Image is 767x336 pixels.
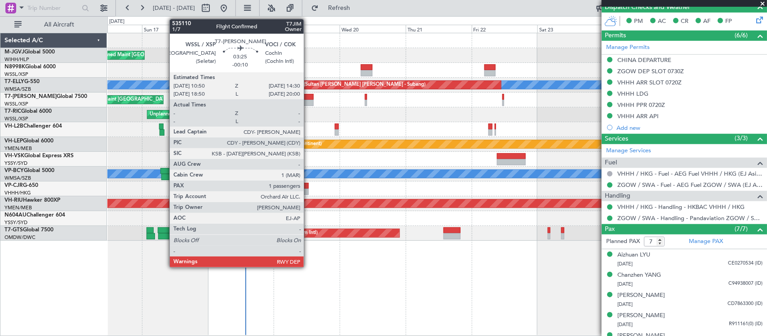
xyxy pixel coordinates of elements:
button: Refresh [307,1,361,15]
a: Manage Permits [606,43,650,52]
span: FP [725,17,732,26]
a: M-JGVJGlobal 5000 [4,49,55,55]
a: VH-LEPGlobal 6000 [4,138,53,144]
div: CHINA DEPARTURE [617,56,671,64]
a: VHHH / HKG - Fuel - AEG Fuel VHHH / HKG (EJ Asia Only) [617,170,763,177]
span: [DATE] [617,261,633,267]
a: T7-ELLYG-550 [4,79,40,84]
span: C94938007 (ID) [728,280,763,287]
div: Planned Maint [GEOGRAPHIC_DATA] (Seletar) [84,93,189,106]
a: T7-RICGlobal 6000 [4,109,52,114]
div: Planned Maint Dubai (Al Maktoum Intl) [230,226,318,240]
span: VH-VSK [4,153,24,159]
span: Permits [605,31,626,41]
span: PM [634,17,643,26]
div: VHHH ARR API [617,112,659,120]
a: VHHH / HKG - Handling - HKBAC VHHH / HKG [617,203,745,211]
a: VH-L2BChallenger 604 [4,124,62,129]
span: T7-GTS [4,227,23,233]
div: VHHH LDG [617,90,648,97]
a: YSSY/SYD [4,160,27,167]
span: T7-ELLY [4,79,24,84]
div: Sat 16 [76,25,142,33]
span: [DATE] [617,321,633,328]
span: VH-RIU [4,198,23,203]
div: Unplanned Maint [GEOGRAPHIC_DATA] (Seletar) [150,108,262,121]
span: [DATE] - [DATE] [153,4,195,12]
a: VHHH/HKG [4,190,31,196]
span: T7-[PERSON_NAME] [4,94,57,99]
div: Aizhuan LYU [617,251,650,260]
a: YSSY/SYD [4,219,27,226]
div: Mon 18 [208,25,274,33]
a: ZGOW / SWA - Handling - Pandaviation ZGOW / SWA [617,214,763,222]
a: Manage PAX [689,237,723,246]
a: VH-RIUHawker 800XP [4,198,60,203]
div: [PERSON_NAME] [617,291,665,300]
a: N8998KGlobal 6000 [4,64,56,70]
span: N604AU [4,212,27,218]
span: Handling [605,191,630,201]
input: Trip Number [27,1,79,15]
label: Planned PAX [606,237,640,246]
span: [DATE] [617,301,633,308]
a: WIHH/HLP [4,56,29,63]
span: Pax [605,224,615,234]
div: VHHH PPR 0720Z [617,101,665,109]
div: Unplanned Maint Wichita (Wichita Mid-continent) [210,137,322,151]
div: Sun 17 [142,25,208,33]
span: (3/3) [735,133,748,143]
span: (6/6) [735,31,748,40]
a: VP-BCYGlobal 5000 [4,168,54,173]
span: CR [681,17,688,26]
span: VH-LEP [4,138,23,144]
span: VP-BCY [4,168,24,173]
a: VH-VSKGlobal Express XRS [4,153,74,159]
a: T7-[PERSON_NAME]Global 7500 [4,94,87,99]
div: [PERSON_NAME] [617,311,665,320]
a: VP-CJRG-650 [4,183,38,188]
span: Refresh [320,5,358,11]
span: CE0270534 (ID) [728,260,763,267]
span: N8998K [4,64,25,70]
span: Fuel [605,158,617,168]
button: All Aircraft [10,18,98,32]
span: AC [658,17,666,26]
div: Wed 20 [340,25,406,33]
a: WSSL/XSP [4,115,28,122]
span: AF [703,17,710,26]
div: Chanzhen YANG [617,271,661,280]
div: VHHH ARR SLOT 0720Z [617,79,682,86]
div: Unplanned Maint [GEOGRAPHIC_DATA] (Sultan [PERSON_NAME] [PERSON_NAME] - Subang) [210,78,426,92]
a: N604AUChallenger 604 [4,212,65,218]
a: YMEN/MEB [4,145,32,152]
span: VH-L2B [4,124,23,129]
span: [DATE] [617,281,633,287]
span: Services [605,134,628,144]
a: T7-GTSGlobal 7500 [4,227,53,233]
a: ZGOW / SWA - Fuel - AEG Fuel ZGOW / SWA (EJ Asia Only) [617,181,763,189]
div: [DATE] [109,18,124,26]
div: Add new [616,124,763,132]
span: VP-CJR [4,183,23,188]
a: WSSL/XSP [4,101,28,107]
a: Manage Services [606,146,651,155]
span: M-JGVJ [4,49,24,55]
span: All Aircraft [23,22,95,28]
span: T7-RIC [4,109,21,114]
div: Sat 23 [537,25,603,33]
a: WSSL/XSP [4,71,28,78]
span: Dispatch Checks and Weather [605,2,690,13]
a: OMDW/DWC [4,234,35,241]
a: WMSA/SZB [4,175,31,181]
a: YMEN/MEB [4,204,32,211]
div: Fri 22 [472,25,538,33]
span: (7/7) [735,224,748,234]
div: ZGOW DEP SLOT 0730Z [617,67,684,75]
span: CD7863300 (ID) [727,300,763,308]
div: Tue 19 [274,25,340,33]
a: WMSA/SZB [4,86,31,93]
div: Thu 21 [406,25,472,33]
span: R911161(0) (ID) [729,320,763,328]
